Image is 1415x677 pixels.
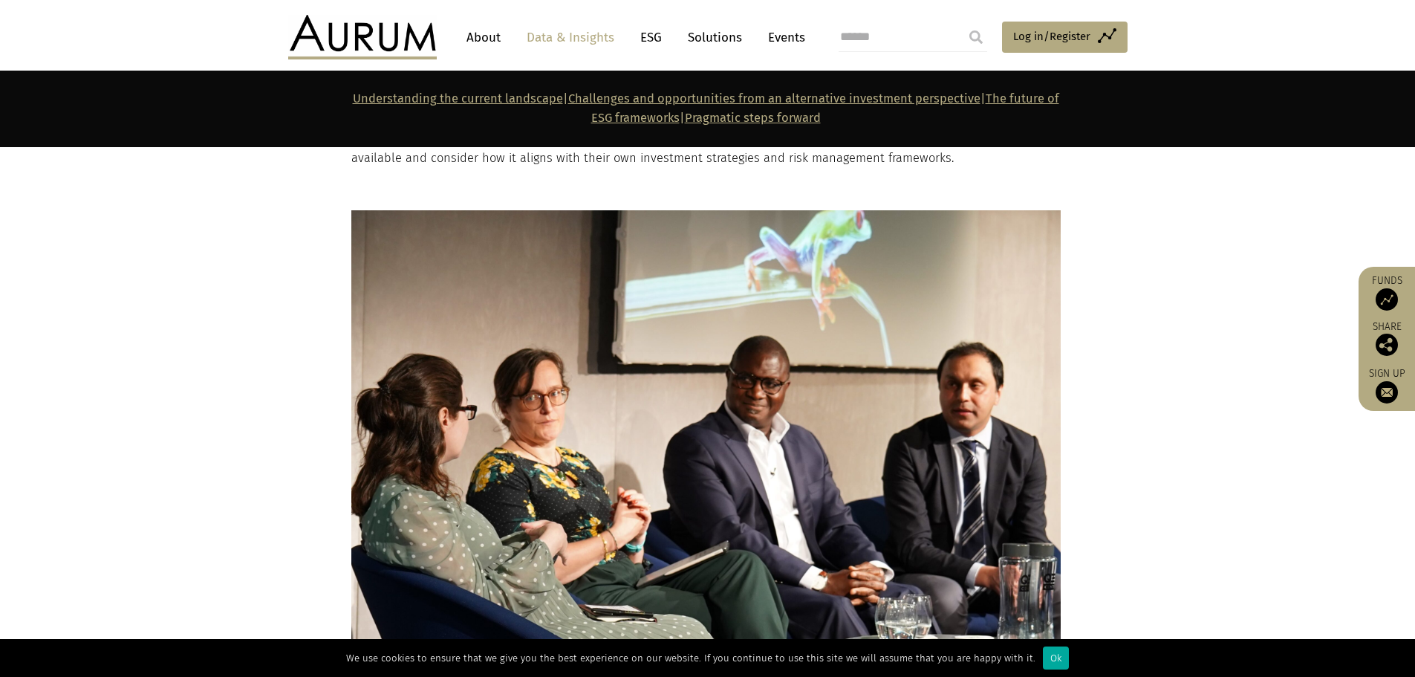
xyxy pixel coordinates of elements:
a: Funds [1366,274,1408,311]
a: Log in/Register [1002,22,1128,53]
img: Aurum [288,15,437,59]
a: Events [761,24,805,51]
a: About [459,24,508,51]
img: Access Funds [1376,288,1398,311]
input: Submit [961,22,991,52]
img: Sign up to our newsletter [1376,381,1398,404]
div: Ok [1043,647,1069,670]
img: Share this post [1376,334,1398,356]
span: Log in/Register [1013,27,1090,45]
a: ESG [633,24,669,51]
a: Data & Insights [519,24,622,51]
div: Share [1366,322,1408,356]
strong: | | | [353,91,1059,125]
a: Challenges and opportunities from an alternative investment perspective [568,91,980,106]
a: Solutions [680,24,749,51]
a: Sign up [1366,367,1408,404]
a: Understanding the current landscape [353,91,563,106]
a: Pragmatic steps forward [685,111,821,125]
